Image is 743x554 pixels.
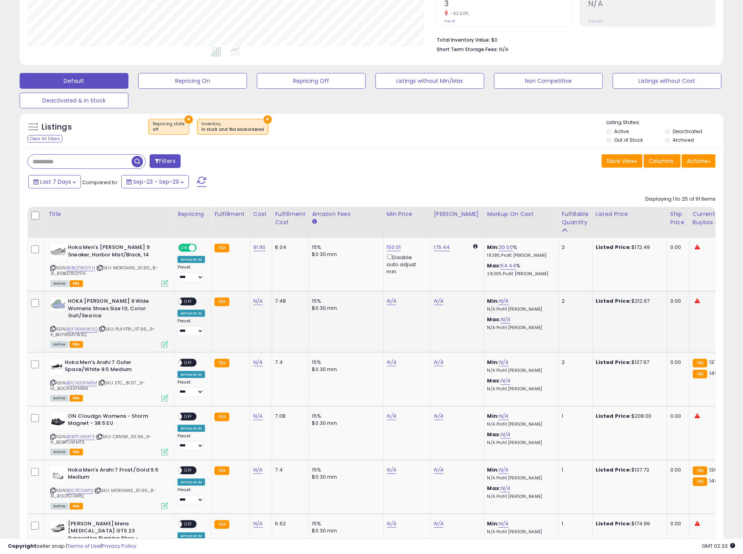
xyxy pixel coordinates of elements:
div: Repricing [178,210,208,218]
small: Prev: 8 [445,19,455,24]
div: $137.97 [596,359,661,366]
div: Preset: [178,433,205,451]
small: FBA [693,466,707,475]
button: Filters [150,154,180,168]
div: 7.08 [275,413,303,420]
a: N/A [387,358,396,366]
a: N/A [434,412,443,420]
span: 145 [709,369,717,377]
div: Min Price [387,210,427,218]
div: 2 [562,359,586,366]
a: Privacy Policy [102,542,136,550]
div: [PERSON_NAME] [434,210,481,218]
span: 140.17 [709,477,723,485]
small: FBA [214,413,229,421]
h5: Listings [42,122,72,133]
span: All listings currently available for purchase on Amazon [50,341,68,348]
div: Amazon Fees [312,210,380,218]
div: 7.4 [275,466,303,474]
b: Short Term Storage Fees: [437,46,498,53]
div: ASIN: [50,244,168,286]
div: 0.00 [670,244,683,251]
span: All listings currently available for purchase on Amazon [50,280,68,287]
label: Archived [673,137,694,143]
a: B0F1WMVW3Q [66,326,97,333]
a: N/A [434,466,443,474]
span: All listings currently available for purchase on Amazon [50,503,68,510]
div: ASIN: [50,298,168,347]
div: $0.30 min [312,420,377,427]
b: Listed Price: [596,412,631,420]
span: OFF [182,467,194,474]
span: OFF [182,298,194,305]
b: Min: [487,297,499,305]
strong: Copyright [8,542,37,550]
p: Listing States: [606,119,723,126]
div: Fulfillment [214,210,246,218]
div: 15% [312,466,377,474]
div: % [487,244,553,258]
b: Max: [487,377,501,384]
button: × [264,115,272,124]
b: Min: [487,358,499,366]
p: N/A Profit [PERSON_NAME] [487,386,553,392]
div: Amazon AI [178,256,205,263]
small: FBA [214,298,229,306]
span: Inventory : [201,121,264,133]
a: N/A [499,297,508,305]
span: FBA [70,395,83,402]
button: Last 7 Days [28,175,81,188]
div: $0.30 min [312,527,377,534]
span: OFF [196,245,208,251]
div: $0.30 min [312,474,377,481]
a: N/A [499,520,508,528]
div: 15% [312,244,377,251]
a: N/A [499,412,508,420]
img: 31F0ad7icoL._SL40_.jpg [50,466,66,482]
i: Calculated using Dynamic Max Price. [473,244,478,249]
p: N/A Profit [PERSON_NAME] [487,368,553,373]
p: N/A Profit [PERSON_NAME] [487,475,553,481]
a: N/A [387,412,396,420]
div: 15% [312,359,377,366]
span: 136 [709,466,717,474]
a: N/A [387,297,396,305]
div: 1 [562,466,586,474]
p: 28.36% Profit [PERSON_NAME] [487,271,553,277]
b: Hoka Men's Arahi 7 Frost/Gold 9.5 Medium [68,466,163,483]
b: Min: [487,520,499,527]
span: FBA [70,503,83,510]
a: Terms of Use [67,542,101,550]
span: All listings currently available for purchase on Amazon [50,449,68,455]
small: Prev: N/A [588,19,604,24]
small: FBA [214,244,229,252]
div: Amazon AI [178,371,205,378]
span: OFF [182,521,194,527]
b: Max: [487,316,501,323]
button: Default [20,73,128,89]
a: N/A [253,297,263,305]
p: N/A Profit [PERSON_NAME] [487,440,553,446]
b: Listed Price: [596,520,631,527]
small: Amazon Fees. [312,218,317,225]
a: N/A [434,297,443,305]
div: Markup on Cost [487,210,555,218]
a: N/A [499,358,508,366]
b: Listed Price: [596,243,631,251]
div: Ship Price [670,210,686,227]
small: FBA [693,370,707,378]
span: OFF [182,359,194,366]
div: $208.00 [596,413,661,420]
p: N/A Profit [PERSON_NAME] [487,529,553,535]
b: Min: [487,466,499,474]
a: N/A [253,412,263,420]
p: N/A Profit [PERSON_NAME] [487,307,553,312]
b: Max: [487,431,501,438]
div: Title [48,210,171,218]
a: B0CPC13XPQ [66,487,93,494]
a: N/A [253,466,263,474]
img: 41GYuq5y4bL._SL40_.jpg [50,413,66,428]
div: Cost [253,210,269,218]
span: | SKU: MORGANS_91.90_8-31_B0BQ78QYFH [50,265,158,276]
small: FBA [214,520,229,529]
